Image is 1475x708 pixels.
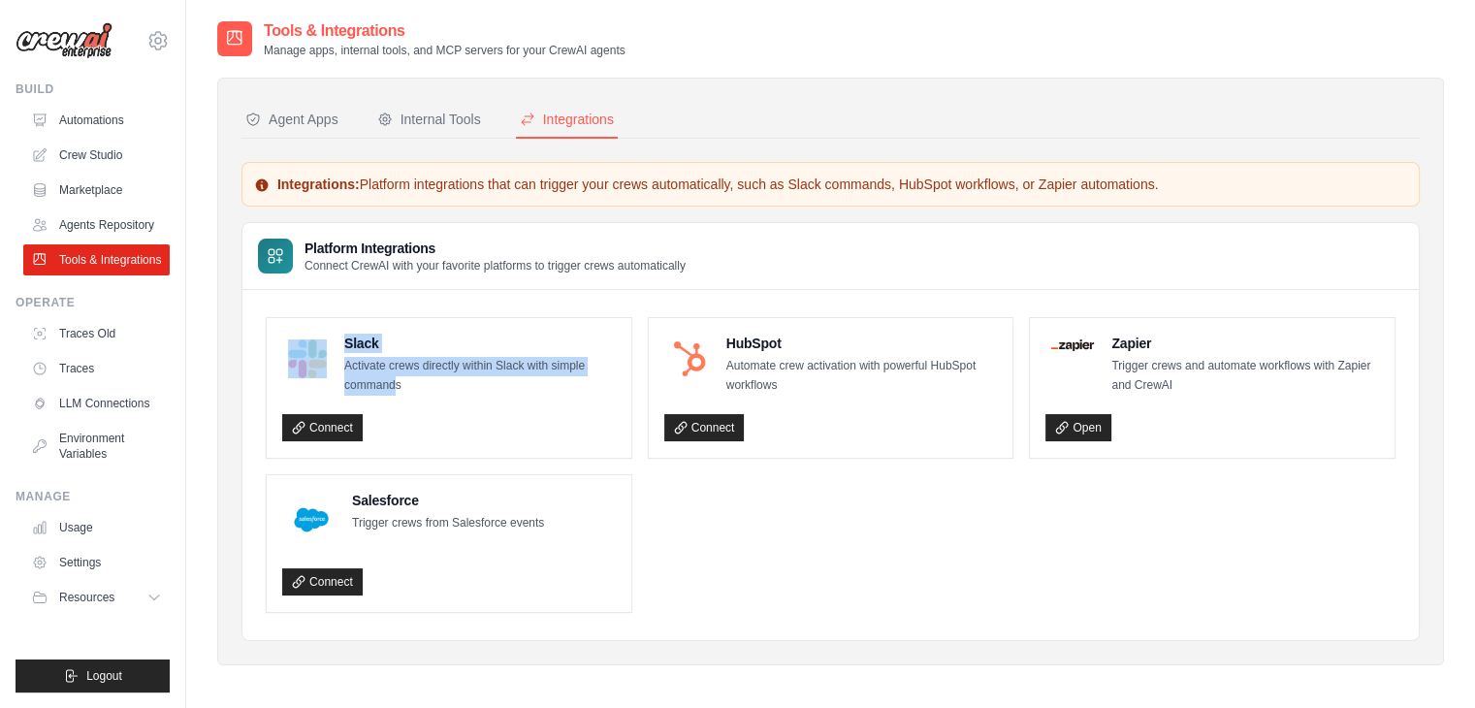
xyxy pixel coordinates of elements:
div: Operate [16,295,170,310]
button: Integrations [516,102,618,139]
button: Resources [23,582,170,613]
a: LLM Connections [23,388,170,419]
div: Internal Tools [377,110,481,129]
a: Crew Studio [23,140,170,171]
a: Usage [23,512,170,543]
span: Resources [59,590,114,605]
h4: Salesforce [352,491,544,510]
h4: HubSpot [726,334,998,353]
a: Connect [664,414,745,441]
a: Connect [282,414,363,441]
p: Trigger crews and automate workflows with Zapier and CrewAI [1111,357,1379,395]
img: Salesforce Logo [288,497,335,543]
h4: Slack [344,334,616,353]
p: Manage apps, internal tools, and MCP servers for your CrewAI agents [264,43,625,58]
span: Logout [86,668,122,684]
p: Trigger crews from Salesforce events [352,514,544,533]
p: Automate crew activation with powerful HubSpot workflows [726,357,998,395]
div: Manage [16,489,170,504]
h4: Zapier [1111,334,1379,353]
a: Traces [23,353,170,384]
div: Build [16,81,170,97]
button: Agent Apps [241,102,342,139]
img: Zapier Logo [1051,339,1094,351]
p: Connect CrewAI with your favorite platforms to trigger crews automatically [305,258,686,274]
h2: Tools & Integrations [264,19,625,43]
button: Logout [16,660,170,692]
a: Agents Repository [23,209,170,241]
a: Open [1045,414,1110,441]
p: Platform integrations that can trigger your crews automatically, such as Slack commands, HubSpot ... [254,175,1407,194]
a: Marketplace [23,175,170,206]
a: Automations [23,105,170,136]
h3: Platform Integrations [305,239,686,258]
div: Agent Apps [245,110,338,129]
strong: Integrations: [277,177,360,192]
button: Internal Tools [373,102,485,139]
a: Settings [23,547,170,578]
a: Traces Old [23,318,170,349]
iframe: Chat Widget [1378,615,1475,708]
img: HubSpot Logo [670,339,709,378]
a: Environment Variables [23,423,170,469]
a: Tools & Integrations [23,244,170,275]
a: Connect [282,568,363,595]
img: Logo [16,22,112,59]
img: Slack Logo [288,339,327,378]
div: Integrations [520,110,614,129]
p: Activate crews directly within Slack with simple commands [344,357,616,395]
